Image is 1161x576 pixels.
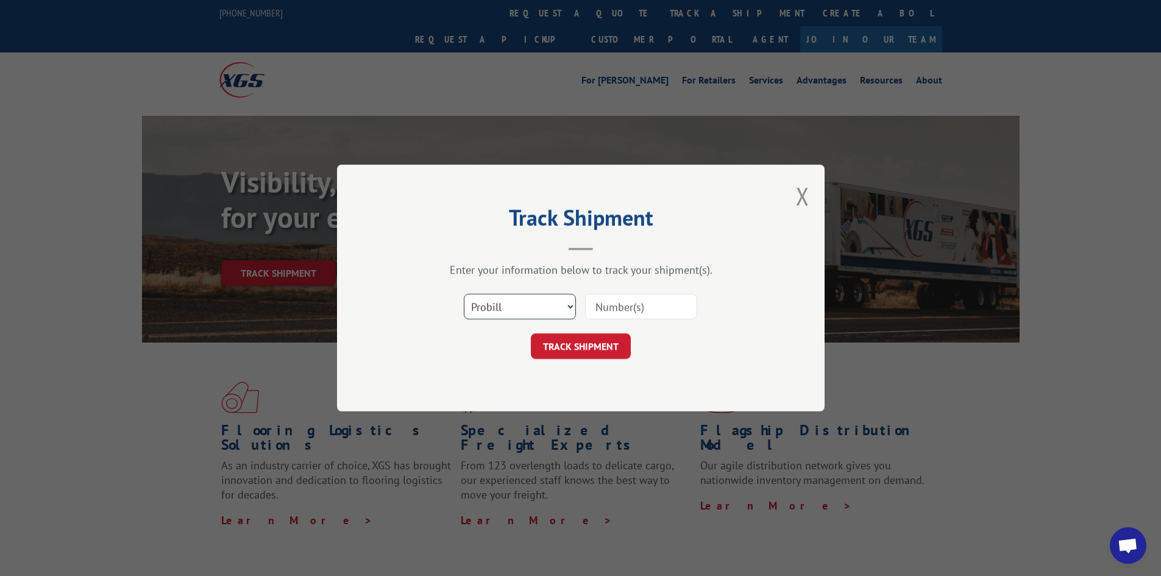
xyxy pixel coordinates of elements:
[1110,527,1146,564] a: Open chat
[398,209,764,232] h2: Track Shipment
[531,333,631,359] button: TRACK SHIPMENT
[796,180,809,212] button: Close modal
[398,263,764,277] div: Enter your information below to track your shipment(s).
[585,294,697,319] input: Number(s)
